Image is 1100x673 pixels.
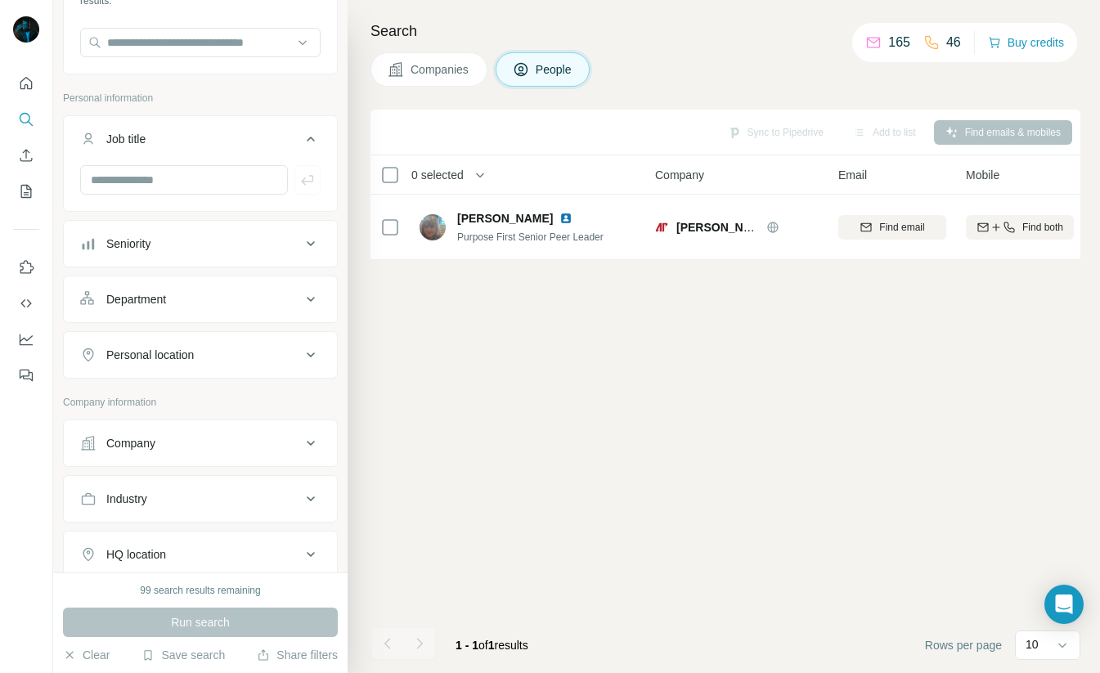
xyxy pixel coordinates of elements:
p: Company information [63,395,338,410]
button: Search [13,105,39,134]
p: 10 [1026,636,1039,653]
span: [PERSON_NAME] [457,210,553,227]
p: 165 [888,33,910,52]
img: LinkedIn logo [559,212,572,225]
span: 1 [488,639,495,652]
button: Department [64,280,337,319]
span: Find both [1022,220,1063,235]
button: Seniority [64,224,337,263]
button: Quick start [13,69,39,98]
div: Company [106,435,155,451]
button: Find email [838,215,946,240]
div: Seniority [106,236,150,252]
div: Department [106,291,166,307]
div: HQ location [106,546,166,563]
button: Use Surfe API [13,289,39,318]
h4: Search [370,20,1080,43]
div: Open Intercom Messenger [1044,585,1084,624]
button: Buy credits [988,31,1064,54]
button: Save search [141,647,225,663]
button: Job title [64,119,337,165]
button: Enrich CSV [13,141,39,170]
button: Dashboard [13,325,39,354]
button: Personal location [64,335,337,375]
span: 0 selected [411,167,464,183]
img: Avatar [13,16,39,43]
span: Purpose First Senior Peer Leader [457,231,604,243]
p: Personal information [63,91,338,105]
div: Job title [106,131,146,147]
div: Industry [106,491,147,507]
span: [PERSON_NAME][GEOGRAPHIC_DATA] [676,221,895,234]
div: 99 search results remaining [140,583,260,598]
span: Company [655,167,704,183]
img: Logo of Austin Peay State University [655,221,668,234]
button: Clear [63,647,110,663]
span: Find email [879,220,924,235]
button: Share filters [257,647,338,663]
span: 1 - 1 [456,639,478,652]
button: HQ location [64,535,337,574]
span: Email [838,167,867,183]
div: Personal location [106,347,194,363]
img: Avatar [420,214,446,240]
button: Company [64,424,337,463]
button: Industry [64,479,337,518]
button: Find both [966,215,1074,240]
span: of [478,639,488,652]
button: Feedback [13,361,39,390]
p: 46 [946,33,961,52]
button: My lists [13,177,39,206]
span: People [536,61,573,78]
span: Rows per page [925,637,1002,653]
span: results [456,639,528,652]
span: Companies [411,61,470,78]
span: Mobile [966,167,999,183]
button: Use Surfe on LinkedIn [13,253,39,282]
